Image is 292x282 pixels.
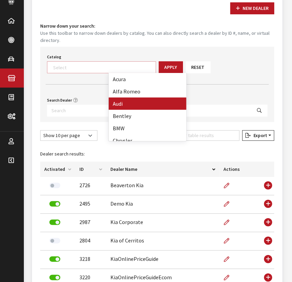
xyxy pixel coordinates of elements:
input: Filter table results [173,130,240,141]
button: Apply [159,61,183,73]
th: ID: activate to sort column ascending [75,162,106,177]
th: Dealer Name: activate to sort column descending [106,162,219,177]
a: Edit Dealer [224,214,235,231]
td: Use Enter key to show more/less [259,251,274,269]
li: Bentley [109,110,186,122]
td: Kia Corporate [106,214,219,232]
td: Use Enter key to show more/less [259,232,274,251]
th: Actions [219,162,259,177]
label: Deactivate Dealer [49,256,60,262]
caption: Dealer search results: [40,146,274,162]
a: Edit Dealer [224,251,235,268]
td: Use Enter key to show more/less [259,177,274,195]
td: Demo Kia [106,195,219,214]
button: Search [251,105,267,117]
td: 2804 [75,232,106,251]
label: Activate Dealer [49,183,60,188]
td: Use Enter key to show more/less [259,195,274,214]
li: Chrysler [109,134,186,147]
textarea: Search [53,64,156,70]
td: 3218 [75,251,106,269]
small: Use this toolbar to narrow down dealers by catalog. You can also directly search a dealer by ID #... [40,30,274,44]
li: BMW [109,122,186,134]
li: Audi [109,98,186,110]
span: Export [251,132,267,138]
td: KiaOnlinePriceGuide [106,251,219,269]
button: Export [242,130,274,141]
label: Catalog [47,54,61,60]
td: Beaverton Kia [106,177,219,195]
button: Reset [186,61,211,73]
a: Edit Dealer [224,177,235,194]
label: Deactivate Dealer [49,220,60,225]
label: Activate Dealer [49,238,60,243]
a: Edit Dealer [224,232,235,249]
th: Activated: activate to sort column ascending [40,162,75,177]
label: Deactivate Dealer [49,275,60,280]
label: Search Dealer [47,97,72,103]
label: Deactivate Dealer [49,201,60,207]
td: 2987 [75,214,106,232]
span: Select [47,61,156,73]
h4: Narrow down your search: [40,23,274,30]
li: Acura [109,73,186,85]
li: Alfa Romeo [109,85,186,98]
td: Use Enter key to show more/less [259,214,274,232]
button: New Dealer [230,2,274,14]
a: Edit Dealer [224,195,235,212]
td: Kia of Cerritos [106,232,219,251]
td: 2726 [75,177,106,195]
td: 2495 [75,195,106,214]
input: Search [47,105,251,117]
